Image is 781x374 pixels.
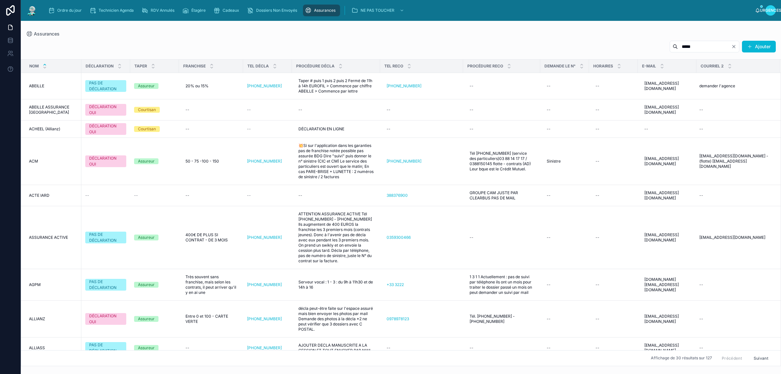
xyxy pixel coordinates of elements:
font: [EMAIL_ADDRESS][DOMAIN_NAME] [644,81,679,91]
font: COURRIEL 2 [701,64,724,68]
a: Étagère [180,5,210,16]
a: [EMAIL_ADDRESS][DOMAIN_NAME] [697,232,772,243]
font: ABEILLE ASSURANCE [GEOGRAPHIC_DATA] [29,105,70,115]
a: -- [593,343,634,353]
a: -- [593,124,634,134]
a: AJOUTER DECLA MANUSCRITE A LA CESSION ET TOUT ENVOYER PAR MAIL [296,340,376,356]
a: -- [544,105,585,115]
font: -- [470,345,473,350]
button: Ajouter [742,41,776,52]
font: -- [596,83,599,88]
button: Clear [731,44,739,49]
font: -- [185,193,189,198]
font: -- [547,107,551,112]
font: NE PAS TOUCHER [361,8,394,13]
font: Assureur [138,282,155,287]
a: -- [247,107,288,112]
font: -- [547,83,551,88]
font: -- [596,345,599,350]
font: -- [298,107,302,112]
a: PAS DE DÉCLARATION [85,80,126,92]
a: Très souvent sans franchise, mais selon les contrats, il peut arriver qu'il y en ai une [183,272,239,298]
font: Taper # puis 1 puis 2 puis 2 Fermé de 11h à 14h EUROFIL > Commence par chiffre ABEILLE > Commence... [298,78,373,93]
font: DÉCLARATION OUI [89,156,116,166]
a: -- [593,81,634,91]
font: Très souvent sans franchise, mais selon les contrats, il peut arriver qu'il y en ai une [185,274,237,295]
a: -- [134,193,175,198]
a: -- [697,105,772,115]
font: TAPER [134,64,147,68]
font: Ajouter [755,44,771,49]
font: [EMAIL_ADDRESS][DOMAIN_NAME] [644,314,679,324]
a: [PHONE_NUMBER] [247,282,282,287]
a: [PHONE_NUMBER] [247,83,282,89]
font: AJOUTER DECLA MANUSCRITE A LA CESSION ET TOUT ENVOYER PAR MAIL [298,343,372,353]
font: 388376900 [387,193,408,198]
font: Assurances [34,31,60,36]
font: -- [185,107,189,112]
a: Dossiers Non Envoyés [245,5,302,16]
font: -- [185,126,189,131]
font: Tél. [PHONE_NUMBER] - [PHONE_NUMBER] [470,314,516,324]
font: Courtisan [138,107,156,112]
font: [EMAIL_ADDRESS][DOMAIN_NAME] [644,156,679,166]
a: -- [384,343,459,353]
a: NE PAS TOUCHER [349,5,407,16]
a: [EMAIL_ADDRESS][DOMAIN_NAME] - (flotte) [EMAIL_ADDRESS][DOMAIN_NAME] [697,151,772,172]
a: [EMAIL_ADDRESS][DOMAIN_NAME] [642,102,692,118]
a: ALLIANZ [29,316,77,322]
a: Courtisan [134,126,175,132]
a: Tél [PHONE_NUMBER] (service des particuliers)03 88 14 17 17 / 0388150145 flotte - contrats (AD) L... [467,148,536,174]
a: -- [296,190,376,201]
a: -- [183,124,239,134]
font: Entre 0 et 100 - CARTE VERTE [185,314,229,324]
font: Étagère [191,8,206,13]
font: Demande le n° [544,64,576,68]
a: -- [593,190,634,201]
font: -- [470,235,473,240]
font: RDV Annulés [151,8,174,13]
font: [EMAIL_ADDRESS][DOMAIN_NAME] [644,105,679,115]
a: -- [697,190,772,201]
font: [PHONE_NUMBER] [247,83,282,88]
a: -- [697,124,772,134]
font: [PHONE_NUMBER] [387,159,421,164]
a: [PHONE_NUMBER] [247,235,282,240]
font: GROUPE CAM JUSTE PAR CLEARBUS PAS DE MAIL [470,190,519,200]
a: [EMAIL_ADDRESS][DOMAIN_NAME] [642,230,692,245]
font: -- [470,107,473,112]
font: DÉCLARATION EN LIGNE [298,126,344,131]
font: 1 3 1 1 Actuellement : pas de suivi par téléphone ils ont un mois pour traiter le dossier passé u... [470,274,533,295]
font: -- [547,282,551,287]
font: PAS DE DÉCLARATION [89,232,116,243]
a: Assureur [134,235,175,240]
a: Cadeaux [212,5,244,16]
a: -- [183,105,239,115]
font: E-MAIL [642,64,656,68]
font: PROCÉDURE DÉCLA [296,64,335,68]
a: -- [593,280,634,290]
a: -- [467,232,536,243]
a: [PHONE_NUMBER] [247,83,288,89]
a: 20% ou 15% [183,81,239,91]
a: [PHONE_NUMBER] [247,345,282,351]
font: ALLIANZ [29,316,45,321]
a: -- [183,190,239,201]
a: AGPM [29,282,77,287]
font: [PHONE_NUMBER] [247,316,282,321]
a: -- [467,105,536,115]
a: [EMAIL_ADDRESS][DOMAIN_NAME] [642,153,692,169]
font: -- [387,107,390,112]
font: -- [185,345,189,350]
font: -- [699,107,703,112]
font: FRANCHISE [183,64,206,68]
a: -- [544,232,585,243]
font: -- [547,126,551,131]
font: -- [699,193,703,198]
font: -- [547,235,551,240]
a: Assurances [303,5,340,16]
font: Affichage de 30 résultats sur 127 [651,356,712,361]
font: -- [699,345,703,350]
a: -- [642,124,692,134]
